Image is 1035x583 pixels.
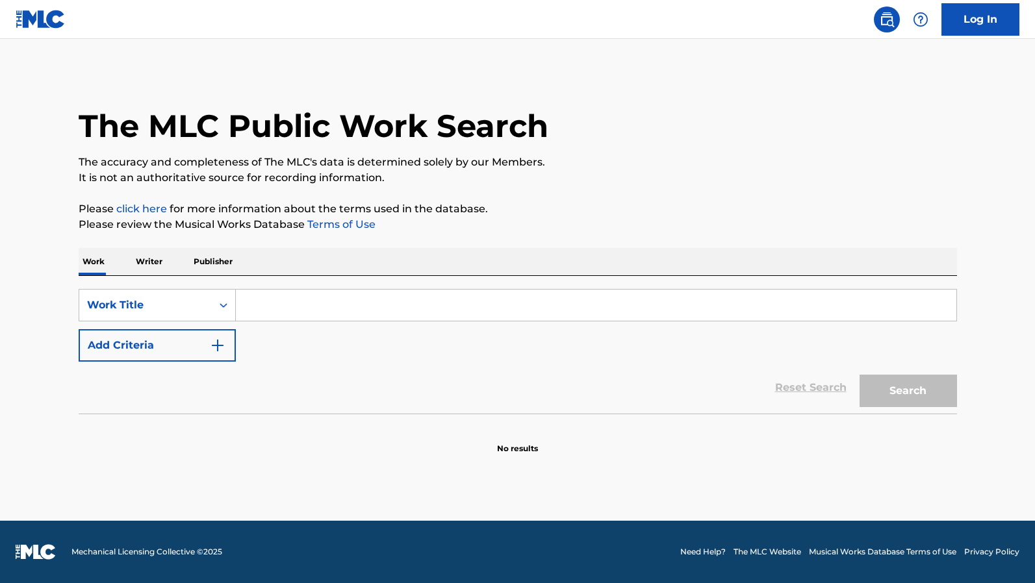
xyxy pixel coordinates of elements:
span: Mechanical Licensing Collective © 2025 [71,546,222,558]
div: Work Title [87,297,204,313]
img: 9d2ae6d4665cec9f34b9.svg [210,338,225,353]
img: search [879,12,895,27]
h1: The MLC Public Work Search [79,106,548,145]
form: Search Form [79,289,957,414]
p: Work [79,248,109,275]
a: Privacy Policy [964,546,1019,558]
a: Musical Works Database Terms of Use [809,546,956,558]
a: Public Search [874,6,900,32]
div: Help [908,6,934,32]
img: logo [16,544,56,560]
a: Log In [941,3,1019,36]
p: Writer [132,248,166,275]
a: The MLC Website [734,546,801,558]
img: help [913,12,928,27]
p: No results [497,427,538,454]
p: The accuracy and completeness of The MLC's data is determined solely by our Members. [79,155,957,170]
p: It is not an authoritative source for recording information. [79,170,957,186]
a: click here [116,203,167,215]
a: Terms of Use [305,218,376,230]
p: Please review the Musical Works Database [79,217,957,232]
a: Need Help? [680,546,726,558]
button: Add Criteria [79,329,236,362]
p: Please for more information about the terms used in the database. [79,201,957,217]
p: Publisher [190,248,236,275]
img: MLC Logo [16,10,66,29]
